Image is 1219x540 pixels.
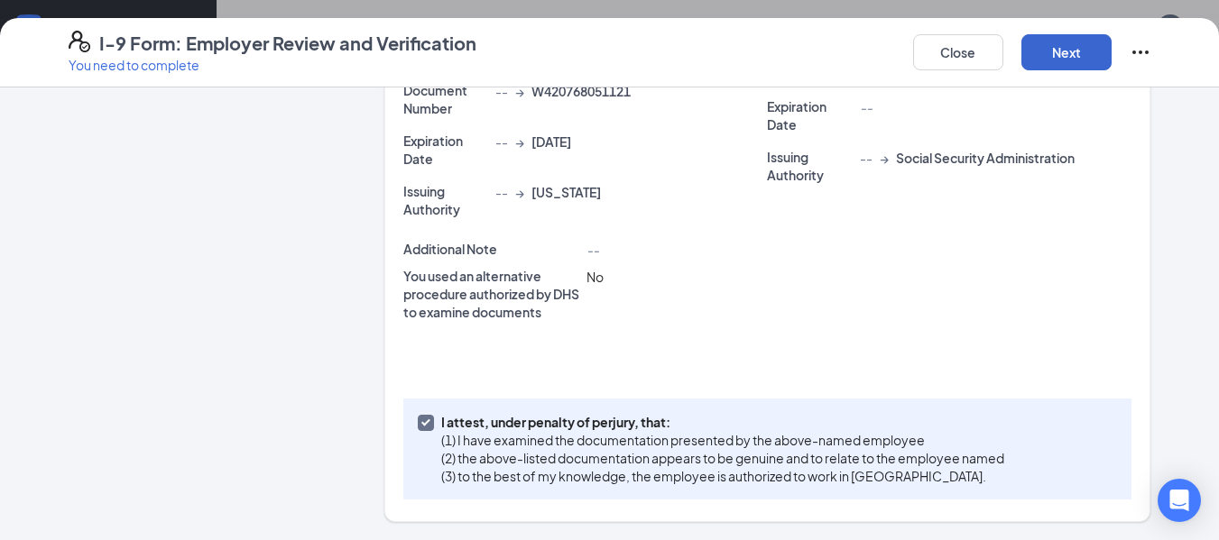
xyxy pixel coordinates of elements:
span: → [515,133,524,151]
span: W420768051121 [531,82,631,100]
span: -- [495,82,508,100]
p: Expiration Date [403,132,489,168]
p: Document Number [403,81,489,117]
div: Open Intercom Messenger [1158,479,1201,522]
p: (2) the above-listed documentation appears to be genuine and to relate to the employee named [441,449,1004,467]
button: Close [913,34,1003,70]
span: [DATE] [531,133,571,151]
p: Issuing Authority [403,182,489,218]
p: You need to complete [69,56,476,74]
span: [US_STATE] [531,183,601,201]
p: (1) I have examined the documentation presented by the above-named employee [441,431,1004,449]
span: -- [495,183,508,201]
span: -- [860,99,873,115]
svg: Ellipses [1130,41,1151,63]
h4: I-9 Form: Employer Review and Verification [99,31,476,56]
span: -- [586,242,599,258]
p: You used an alternative procedure authorized by DHS to examine documents [403,267,580,321]
span: -- [495,133,508,151]
span: -- [860,149,873,167]
span: → [880,149,889,167]
p: Issuing Authority [767,148,853,184]
p: Additional Note [403,240,580,258]
p: Expiration Date [767,97,853,133]
svg: FormI9EVerifyIcon [69,31,90,52]
p: I attest, under penalty of perjury, that: [441,413,1004,431]
span: → [515,183,524,201]
span: No [586,269,604,285]
span: → [515,82,524,100]
button: Next [1021,34,1112,70]
span: Social Security Administration [896,149,1075,167]
p: (3) to the best of my knowledge, the employee is authorized to work in [GEOGRAPHIC_DATA]. [441,467,1004,485]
